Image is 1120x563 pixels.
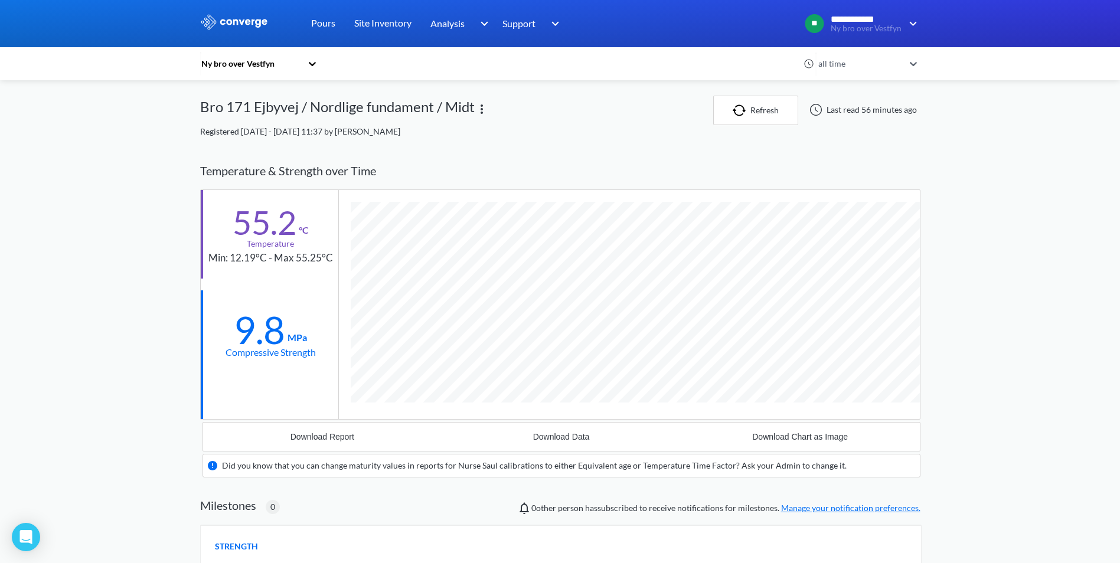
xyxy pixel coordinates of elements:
img: icon-refresh.svg [733,104,750,116]
div: Temperature & Strength over Time [200,152,920,189]
img: downArrow.svg [472,17,491,31]
div: Ny bro over Vestfyn [200,57,302,70]
div: Did you know that you can change maturity values in reports for Nurse Saul calibrations to either... [222,459,847,472]
div: Compressive Strength [226,345,316,359]
img: logo_ewhite.svg [200,14,269,30]
div: all time [815,57,904,70]
button: Download Report [203,423,442,451]
a: Manage your notification preferences. [781,503,920,513]
div: 55.2 [233,208,296,237]
button: Download Chart as Image [681,423,920,451]
div: Download Data [533,432,590,441]
span: Analysis [430,16,465,31]
div: Bro 171 Ejbyvej / Nordlige fundament / Midt [200,96,475,125]
span: STRENGTH [215,540,258,553]
button: Download Data [442,423,681,451]
h2: Milestones [200,498,256,512]
div: Last read 56 minutes ago [803,103,920,117]
span: 0 [270,500,275,513]
img: icon-clock.svg [804,58,814,69]
div: Open Intercom Messenger [12,523,40,551]
div: Download Report [290,432,354,441]
span: 0 other [531,503,556,513]
img: downArrow.svg [902,17,920,31]
div: Min: 12.19°C - Max 55.25°C [208,250,333,266]
span: Ny bro over Vestfyn [831,24,902,33]
img: notifications-icon.svg [517,501,531,515]
div: 9.8 [234,315,285,345]
span: Support [502,16,535,31]
img: more.svg [475,102,489,116]
img: downArrow.svg [544,17,563,31]
span: Registered [DATE] - [DATE] 11:37 by [PERSON_NAME] [200,126,400,136]
button: Refresh [713,96,798,125]
div: Temperature [247,237,294,250]
div: Download Chart as Image [752,432,848,441]
span: person has subscribed to receive notifications for milestones. [531,502,920,515]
